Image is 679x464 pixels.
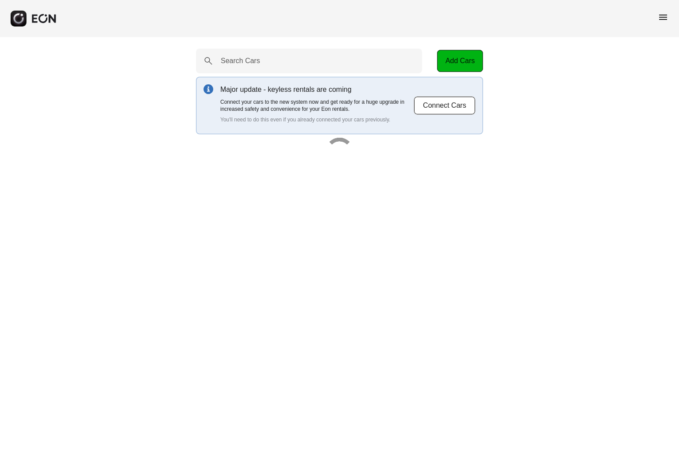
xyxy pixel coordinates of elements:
[437,50,483,72] button: Add Cars
[220,116,414,123] p: You'll need to do this even if you already connected your cars previously.
[221,56,260,66] label: Search Cars
[220,84,414,95] p: Major update - keyless rentals are coming
[414,96,475,115] button: Connect Cars
[220,98,414,113] p: Connect your cars to the new system now and get ready for a huge upgrade in increased safety and ...
[658,12,668,23] span: menu
[204,84,213,94] img: info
